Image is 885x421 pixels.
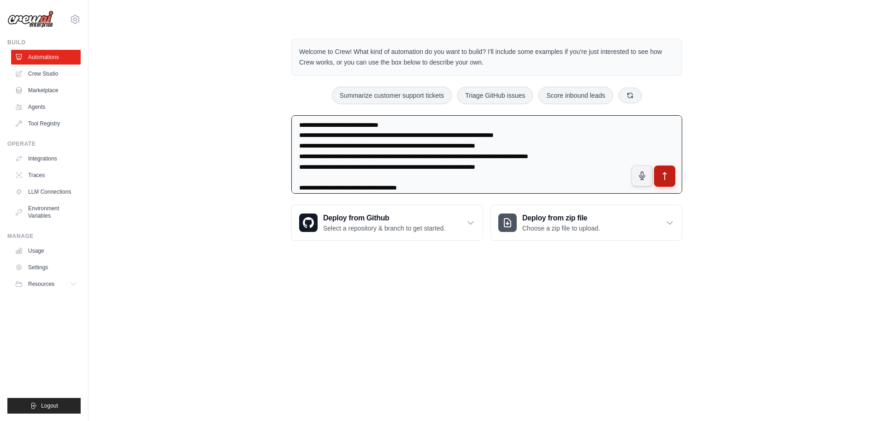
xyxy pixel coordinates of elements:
[11,83,81,98] a: Marketplace
[839,377,885,421] div: Widget de chat
[332,87,452,104] button: Summarize customer support tickets
[11,201,81,223] a: Environment Variables
[11,66,81,81] a: Crew Studio
[522,213,600,224] h3: Deploy from zip file
[41,402,58,409] span: Logout
[7,39,81,46] div: Build
[457,87,533,104] button: Triage GitHub issues
[28,280,54,288] span: Resources
[11,277,81,291] button: Resources
[11,260,81,275] a: Settings
[11,243,81,258] a: Usage
[299,47,674,68] p: Welcome to Crew! What kind of automation do you want to build? I'll include some examples if you'...
[7,140,81,148] div: Operate
[7,398,81,414] button: Logout
[11,168,81,183] a: Traces
[839,377,885,421] iframe: Chat Widget
[11,151,81,166] a: Integrations
[11,184,81,199] a: LLM Connections
[11,116,81,131] a: Tool Registry
[11,100,81,114] a: Agents
[323,224,445,233] p: Select a repository & branch to get started.
[7,11,53,28] img: Logo
[522,224,600,233] p: Choose a zip file to upload.
[7,232,81,240] div: Manage
[323,213,445,224] h3: Deploy from Github
[11,50,81,65] a: Automations
[538,87,613,104] button: Score inbound leads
